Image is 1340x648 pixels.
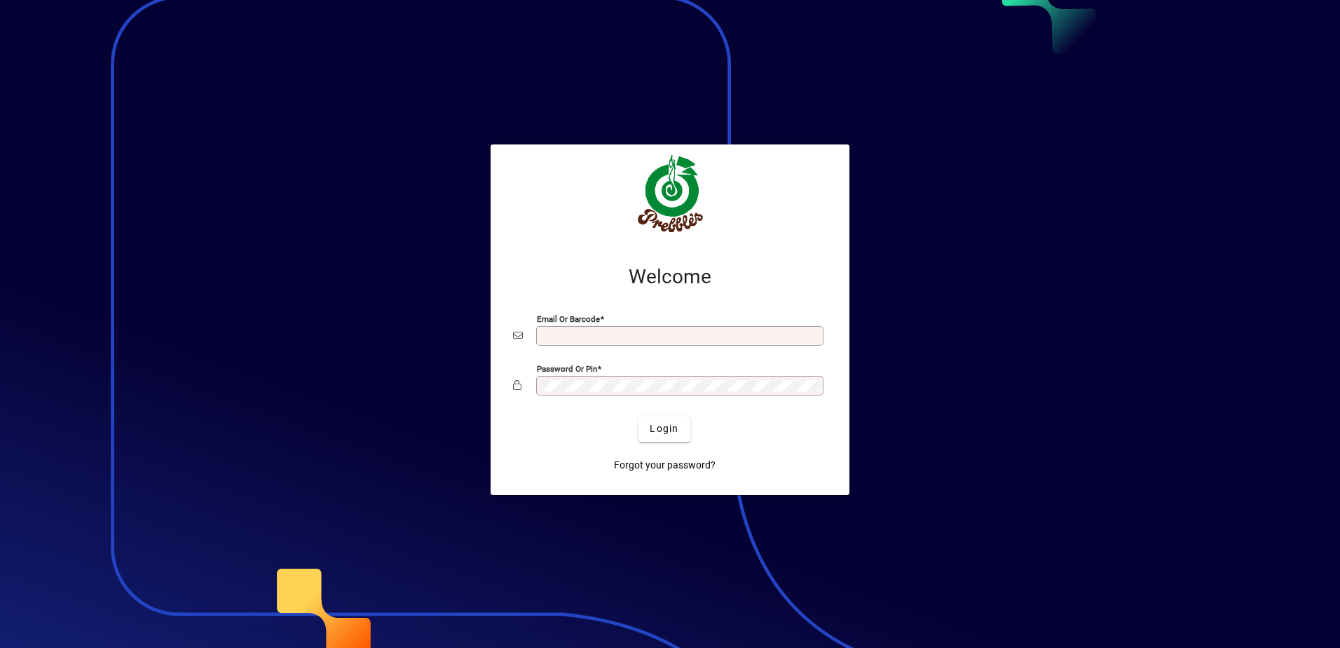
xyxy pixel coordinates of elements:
mat-label: Password or Pin [537,363,597,373]
span: Forgot your password? [614,458,716,473]
span: Login [650,421,678,436]
a: Forgot your password? [608,453,721,478]
h2: Welcome [513,265,827,289]
mat-label: Email or Barcode [537,313,600,323]
button: Login [638,417,690,442]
